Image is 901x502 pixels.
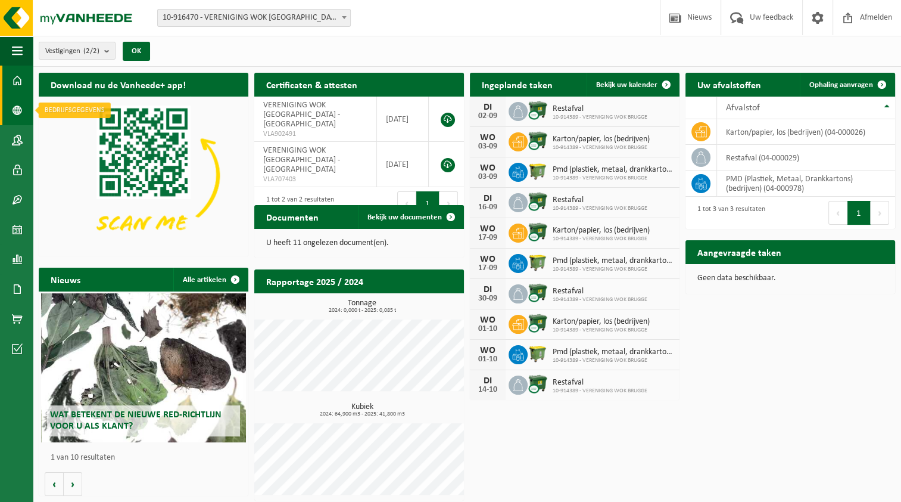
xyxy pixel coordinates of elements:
button: Next [871,201,889,225]
button: Volgende [64,472,82,496]
h2: Certificaten & attesten [254,73,369,96]
a: Alle artikelen [173,268,247,292]
span: Restafval [553,378,647,388]
h2: Rapportage 2025 / 2024 [254,269,375,293]
td: PMD (Plastiek, Metaal, Drankkartons) (bedrijven) (04-000978) [717,171,895,197]
span: VLA707403 [263,175,367,184]
span: Karton/papier, los (bedrijven) [553,135,650,144]
img: WB-1100-CU [528,131,548,151]
img: WB-1100-HPE-GN-50 [528,161,548,181]
div: DI [476,103,500,112]
p: Geen data beschikbaar. [697,274,883,283]
span: 10-914389 - VERENIGING WOK BRUGGE [553,175,674,182]
span: 10-916470 - VERENIGING WOK BRUGGE - BRUGGE [157,9,351,27]
span: 2024: 0,000 t - 2025: 0,085 t [260,308,464,314]
div: 1 tot 3 van 3 resultaten [691,200,765,226]
span: 10-914389 - VERENIGING WOK BRUGGE [553,114,647,121]
h2: Nieuws [39,268,92,291]
button: 1 [416,191,439,215]
span: 10-916470 - VERENIGING WOK BRUGGE - BRUGGE [158,10,350,26]
img: WB-1100-CU [528,374,548,394]
span: Karton/papier, los (bedrijven) [553,317,650,327]
span: Karton/papier, los (bedrijven) [553,226,650,235]
span: 10-914389 - VERENIGING WOK BRUGGE [553,266,674,273]
img: WB-1100-CU [528,222,548,242]
div: WO [476,163,500,173]
td: karton/papier, los (bedrijven) (04-000026) [717,119,895,145]
h2: Download nu de Vanheede+ app! [39,73,198,96]
h2: Aangevraagde taken [685,240,793,264]
div: WO [476,315,500,325]
div: WO [476,224,500,234]
div: DI [476,376,500,386]
button: Previous [828,201,847,225]
span: 10-914389 - VERENIGING WOK BRUGGE [553,205,647,212]
button: Vestigingen(2/2) [39,42,116,60]
p: 1 van 10 resultaten [51,454,242,462]
span: Restafval [553,196,647,205]
div: 1 tot 2 van 2 resultaten [260,190,334,216]
a: Ophaling aanvragen [800,73,894,97]
td: [DATE] [377,142,429,187]
span: Pmd (plastiek, metaal, drankkartons) (bedrijven) [553,348,674,357]
span: Afvalstof [726,103,760,113]
img: WB-1100-CU [528,100,548,120]
span: Bekijk uw documenten [367,213,442,221]
div: 01-10 [476,325,500,333]
img: WB-1100-CU [528,313,548,333]
span: VERENIGING WOK [GEOGRAPHIC_DATA] - [GEOGRAPHIC_DATA] [263,101,340,129]
button: Previous [397,191,416,215]
span: Bekijk uw kalender [596,81,657,89]
span: Restafval [553,287,647,296]
div: 02-09 [476,112,500,120]
td: [DATE] [377,97,429,142]
div: DI [476,194,500,203]
div: 30-09 [476,295,500,303]
span: Wat betekent de nieuwe RED-richtlijn voor u als klant? [50,410,222,431]
span: 10-914389 - VERENIGING WOK BRUGGE [553,144,650,151]
div: 03-09 [476,173,500,181]
span: Ophaling aanvragen [809,81,873,89]
div: 16-09 [476,203,500,212]
a: Bekijk rapportage [375,293,463,317]
span: 10-914389 - VERENIGING WOK BRUGGE [553,388,647,395]
span: Pmd (plastiek, metaal, drankkartons) (bedrijven) [553,165,674,175]
div: 01-10 [476,355,500,364]
div: WO [476,255,500,264]
span: Pmd (plastiek, metaal, drankkartons) (bedrijven) [553,256,674,266]
button: Next [439,191,458,215]
img: WB-1100-HPE-GN-50 [528,343,548,364]
td: restafval (04-000029) [717,145,895,171]
h2: Uw afvalstoffen [685,73,773,96]
h2: Documenten [254,205,331,228]
span: 10-914389 - VERENIGING WOK BRUGGE [553,357,674,364]
button: 1 [847,201,871,225]
img: Download de VHEPlus App [39,97,248,254]
span: 10-914389 - VERENIGING WOK BRUGGE [553,235,650,243]
span: Vestigingen [45,42,99,60]
button: Vorige [45,472,64,496]
div: WO [476,133,500,142]
span: 10-914389 - VERENIGING WOK BRUGGE [553,327,650,334]
span: 2024: 64,900 m3 - 2025: 41,800 m3 [260,411,464,417]
div: 03-09 [476,142,500,151]
div: DI [476,285,500,295]
a: Bekijk uw documenten [358,205,463,229]
a: Wat betekent de nieuwe RED-richtlijn voor u als klant? [41,293,247,442]
img: WB-1100-HPE-GN-50 [528,252,548,272]
div: 17-09 [476,234,500,242]
img: WB-1100-CU [528,191,548,212]
h3: Tonnage [260,299,464,314]
div: 14-10 [476,386,500,394]
span: VLA902491 [263,129,367,139]
h2: Ingeplande taken [470,73,565,96]
a: Bekijk uw kalender [587,73,678,97]
img: WB-1100-CU [528,283,548,303]
p: U heeft 11 ongelezen document(en). [266,239,452,247]
button: OK [123,42,150,61]
span: Restafval [553,104,647,114]
div: 17-09 [476,264,500,272]
h3: Kubiek [260,403,464,417]
span: 10-914389 - VERENIGING WOK BRUGGE [553,296,647,303]
span: VERENIGING WOK [GEOGRAPHIC_DATA] - [GEOGRAPHIC_DATA] [263,146,340,174]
